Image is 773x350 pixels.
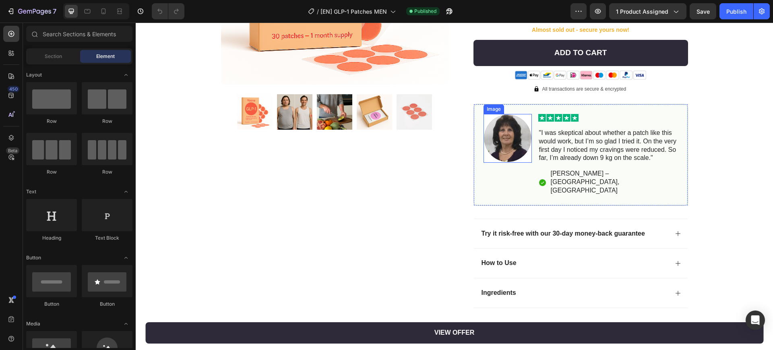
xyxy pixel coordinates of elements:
[364,46,525,59] img: gempages_576157732831232963-e88fde71-ff84-4d3f-b3ce-4af28b09477e.png
[6,147,19,154] div: Beta
[320,7,387,16] span: [EN] GLP-1 Patches MEN
[403,106,542,140] p: "I was skeptical about whether a patch like this would work, but I’m so glad I tried it. On the v...
[26,188,36,195] span: Text
[338,17,552,43] button: Add to Cart
[415,147,542,172] p: [PERSON_NAME] – [GEOGRAPHIC_DATA], [GEOGRAPHIC_DATA]
[120,317,132,330] span: Toggle open
[82,168,132,176] div: Row
[348,91,396,140] img: gempages_576157732831232963-f06f14d4-472a-4f0c-9c09-d841bf28dd46.webp
[317,7,319,16] span: /
[349,83,367,90] div: Image
[26,300,77,308] div: Button
[616,7,668,16] span: 1 product assigned
[609,3,686,19] button: 1 product assigned
[8,86,19,92] div: 450
[82,300,132,308] div: Button
[26,26,132,42] input: Search Sections & Elements
[82,118,132,125] div: Row
[152,3,184,19] div: Undo/Redo
[719,3,753,19] button: Publish
[406,64,490,69] span: All transactions are secure & encrypted
[697,8,710,15] span: Save
[53,6,56,16] p: 7
[403,91,443,99] img: gempages_576157732831232963-7f9d5d0d-86ca-41a8-a540-7d871bb19038.svg
[419,25,471,35] div: Add to Cart
[26,71,42,79] span: Layout
[120,251,132,264] span: Toggle open
[346,266,380,275] p: Ingredients
[26,168,77,176] div: Row
[120,185,132,198] span: Toggle open
[726,7,746,16] div: Publish
[82,234,132,242] div: Text Block
[398,64,404,69] img: gempages_576157732831232963-6c6c8c6a-95bc-4843-9adb-ec24faf5eedd.png
[746,311,765,330] div: Open Intercom Messenger
[299,304,339,316] p: View offer
[45,53,62,60] span: Section
[396,4,494,10] span: Almost sold out - secure yours now!
[136,23,773,350] iframe: Design area
[120,68,132,81] span: Toggle open
[26,234,77,242] div: Heading
[26,118,77,125] div: Row
[690,3,716,19] button: Save
[26,320,40,327] span: Media
[26,254,41,261] span: Button
[96,53,115,60] span: Element
[3,3,60,19] button: 7
[346,207,509,215] p: Try it risk-free with our 30-day money-back guarantee
[414,8,436,15] span: Published
[346,236,381,245] p: How to Use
